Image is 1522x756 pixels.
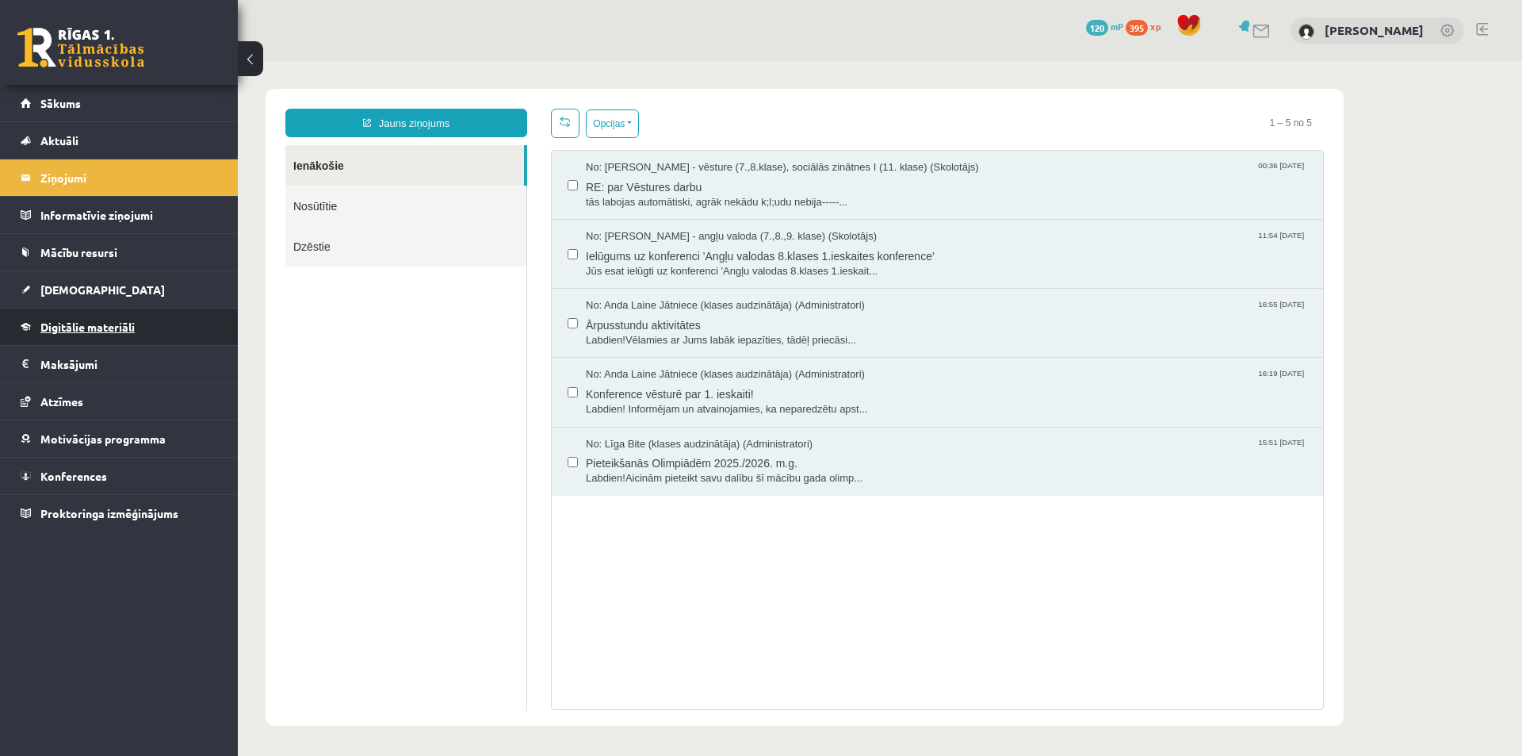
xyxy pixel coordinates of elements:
span: Digitālie materiāli [40,320,135,334]
a: Konferences [21,458,218,494]
a: Mācību resursi [21,234,218,271]
span: Proktoringa izmēģinājums [40,506,178,520]
button: Opcijas [348,48,401,77]
a: No: [PERSON_NAME] - vēsture (7.,8.klase), sociālās zinātnes I (11. klase) (Skolotājs) 00:36 [DATE... [348,99,1069,148]
a: Proktoringa izmēģinājums [21,495,218,532]
span: No: Anda Laine Jātniece (klases audzinātāja) (Administratori) [348,306,627,321]
span: Sākums [40,96,81,110]
a: No: Anda Laine Jātniece (klases audzinātāja) (Administratori) 16:55 [DATE] Ārpusstundu aktivitāte... [348,237,1069,286]
a: Ziņojumi [21,159,218,196]
a: Motivācijas programma [21,420,218,457]
a: Maksājumi [21,346,218,382]
a: Digitālie materiāli [21,309,218,345]
span: 120 [1086,20,1108,36]
span: tās labojas automātiski, agrāk nekādu k;l;udu nebija-----... [348,134,1069,149]
legend: Informatīvie ziņojumi [40,197,218,233]
img: Alise Dilevka [1298,24,1314,40]
a: Rīgas 1. Tālmācības vidusskola [17,28,144,67]
span: Aktuāli [40,133,78,148]
span: Konference vēsturē par 1. ieskaiti! [348,321,1069,341]
span: 11:54 [DATE] [1017,168,1069,180]
span: 16:19 [DATE] [1017,306,1069,318]
a: No: Līga Bite (klases audzinātāja) (Administratori) 15:51 [DATE] Pieteikšanās Olimpiādēm 2025./20... [348,376,1069,425]
a: Aktuāli [21,122,218,159]
a: Ienākošie [48,84,286,125]
span: Labdien! Informējam un atvainojamies, ka neparedzētu apst... [348,341,1069,356]
span: 00:36 [DATE] [1017,99,1069,111]
span: No: [PERSON_NAME] - vēsture (7.,8.klase), sociālās zinātnes I (11. klase) (Skolotājs) [348,99,741,114]
span: Atzīmes [40,394,83,409]
a: 120 mP [1086,20,1123,33]
span: Labdien!Vēlamies ar Jums labāk iepazīties, tādēļ priecāsi... [348,272,1069,287]
a: Informatīvie ziņojumi [21,197,218,233]
span: Ielūgums uz konferenci 'Angļu valodas 8.klases 1.ieskaites konference' [348,183,1069,203]
span: RE: par Vēstures darbu [348,114,1069,134]
span: 395 [1126,20,1148,36]
a: [PERSON_NAME] [1325,22,1424,38]
span: 1 – 5 no 5 [1020,48,1086,76]
span: No: Līga Bite (klases audzinātāja) (Administratori) [348,376,575,391]
span: 15:51 [DATE] [1017,376,1069,388]
span: mP [1111,20,1123,33]
span: Motivācijas programma [40,432,166,446]
span: Jūs esat ielūgti uz konferenci 'Angļu valodas 8.klases 1.ieskait... [348,203,1069,218]
span: [DEMOGRAPHIC_DATA] [40,282,165,297]
span: xp [1150,20,1161,33]
a: Jauns ziņojums [48,48,289,76]
legend: Maksājumi [40,346,218,382]
a: No: [PERSON_NAME] - angļu valoda (7.,8.,9. klase) (Skolotājs) 11:54 [DATE] Ielūgums uz konferenci... [348,168,1069,217]
span: Konferences [40,469,107,483]
span: 16:55 [DATE] [1017,237,1069,249]
a: 395 xp [1126,20,1168,33]
a: Sākums [21,85,218,121]
span: Ārpusstundu aktivitātes [348,252,1069,272]
legend: Ziņojumi [40,159,218,196]
span: No: Anda Laine Jātniece (klases audzinātāja) (Administratori) [348,237,627,252]
a: No: Anda Laine Jātniece (klases audzinātāja) (Administratori) 16:19 [DATE] Konference vēsturē par... [348,306,1069,355]
a: Dzēstie [48,165,289,205]
span: Mācību resursi [40,245,117,259]
span: Labdien!Aicinām pieteikt savu dalību šī mācību gada olimp... [348,410,1069,425]
span: Pieteikšanās Olimpiādēm 2025./2026. m.g. [348,390,1069,410]
a: [DEMOGRAPHIC_DATA] [21,271,218,308]
span: No: [PERSON_NAME] - angļu valoda (7.,8.,9. klase) (Skolotājs) [348,168,639,183]
a: Atzīmes [21,383,218,420]
a: Nosūtītie [48,125,289,165]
